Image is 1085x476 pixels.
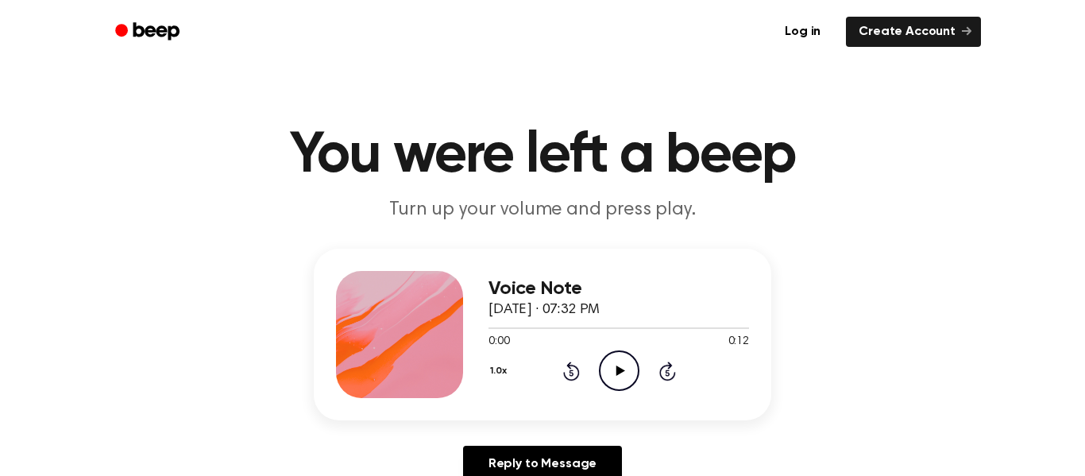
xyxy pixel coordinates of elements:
button: 1.0x [488,358,512,385]
span: [DATE] · 07:32 PM [488,303,600,317]
h3: Voice Note [488,278,749,300]
p: Turn up your volume and press play. [237,197,848,223]
span: 0:00 [488,334,509,350]
h1: You were left a beep [136,127,949,184]
a: Log in [769,14,836,50]
a: Create Account [846,17,981,47]
span: 0:12 [728,334,749,350]
a: Beep [104,17,194,48]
